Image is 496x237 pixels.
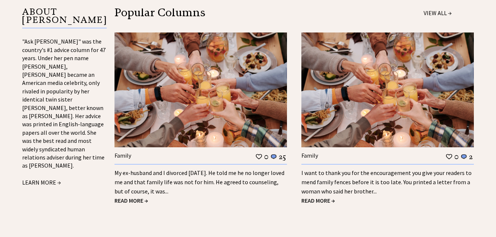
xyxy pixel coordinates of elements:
[264,152,269,161] td: 0
[114,32,287,147] img: family.jpg
[278,152,286,161] td: 25
[270,154,277,160] img: message_round%201.png
[301,152,318,159] a: Family
[114,152,131,159] a: Family
[460,154,468,160] img: message_round%201.png
[114,8,330,17] div: Popular Columns
[469,152,473,161] td: 2
[22,179,61,186] a: LEARN MORE →
[22,37,107,187] div: "Ask [PERSON_NAME]" was the country's #1 advice column for 47 years. Under her pen name [PERSON_N...
[301,197,335,204] a: READ MORE →
[424,9,452,17] a: VIEW ALL →
[454,152,459,161] td: 0
[22,8,107,29] p: ABOUT [PERSON_NAME]
[114,197,148,204] a: READ MORE →
[301,32,474,147] img: family.jpg
[114,169,284,195] a: My ex-husband and I divorced [DATE]. He told me he no longer loved me and that family life was no...
[255,153,263,160] img: heart_outline%201.png
[301,169,472,195] a: I want to thank you for the encouragement you give your readers to mend family fences before it i...
[445,153,453,160] img: heart_outline%201.png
